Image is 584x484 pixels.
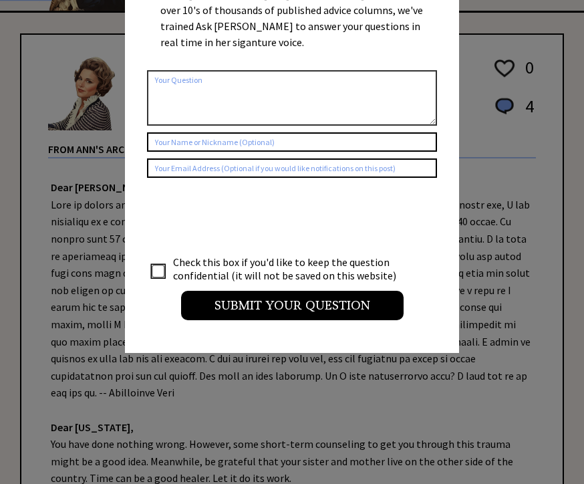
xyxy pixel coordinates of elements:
[147,132,437,152] input: Your Name or Nickname (Optional)
[181,291,404,320] input: Submit your Question
[172,255,409,283] td: Check this box if you'd like to keep the question confidential (it will not be saved on this webs...
[147,191,350,243] iframe: reCAPTCHA
[147,158,437,178] input: Your Email Address (Optional if you would like notifications on this post)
